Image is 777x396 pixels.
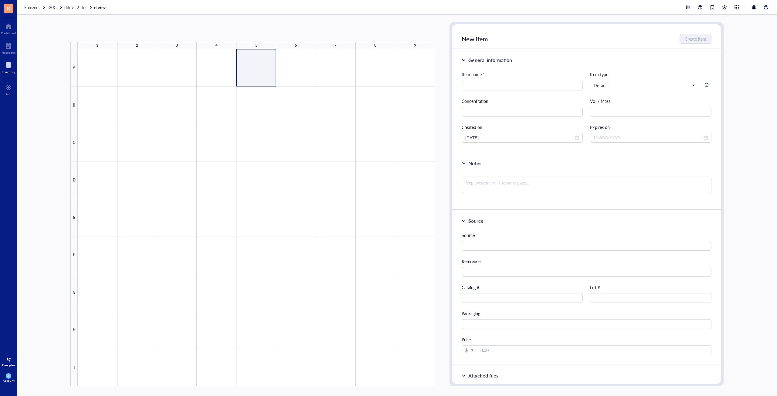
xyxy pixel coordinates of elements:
div: Attached files [468,372,498,379]
span: Freezers [24,4,39,10]
div: Reference [462,258,711,265]
div: Source [462,232,711,239]
span: frr [82,4,86,10]
div: Concentration [462,98,583,104]
div: G [70,274,78,311]
div: Price [462,336,711,343]
div: 6 [295,42,297,49]
input: MM/DD/YYYY [465,134,574,141]
div: Lot # [590,284,711,291]
div: B [70,86,78,124]
span: K [7,5,10,12]
div: 4 [215,42,218,49]
a: eferev [94,5,107,10]
a: -20C [47,5,63,10]
span: difnv [64,4,74,10]
div: C [70,124,78,161]
div: Expires on [590,124,711,130]
div: 7 [334,42,337,49]
div: Dashboard [1,31,16,35]
span: Default [594,83,694,88]
div: H [70,311,78,349]
div: General information [468,56,512,64]
input: MM/DD/YYYY [594,134,702,141]
span: $ [465,347,473,353]
div: Item name [462,71,485,78]
div: E [70,199,78,236]
span: DH [7,375,10,377]
span: -20C [47,4,56,10]
a: Inventory [2,60,15,74]
div: Notebook [2,51,15,54]
div: Vol / Mass [590,98,711,104]
a: Freezers [24,5,46,10]
div: Catalog # [462,284,583,291]
div: Add [6,92,12,96]
div: Created on [462,124,583,130]
div: D [70,161,78,199]
div: 2 [136,42,138,49]
div: Account [3,379,15,382]
div: F [70,236,78,274]
div: Source [468,217,484,225]
div: 3 [176,42,178,49]
div: 9 [414,42,416,49]
div: 1 [96,42,98,49]
a: difnvfrr [64,5,93,10]
div: 8 [374,42,376,49]
div: Inventory [2,70,15,74]
a: Notebook [2,41,15,54]
div: A [70,49,78,86]
div: 5 [255,42,257,49]
div: Notes [468,160,481,167]
a: Dashboard [1,22,16,35]
button: Create item [680,34,711,44]
div: Packaging [462,310,711,317]
div: I [70,349,78,386]
div: Free plan [2,363,15,367]
div: Item type [590,71,711,78]
span: New item [462,35,488,43]
input: 0.00 [478,346,711,355]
